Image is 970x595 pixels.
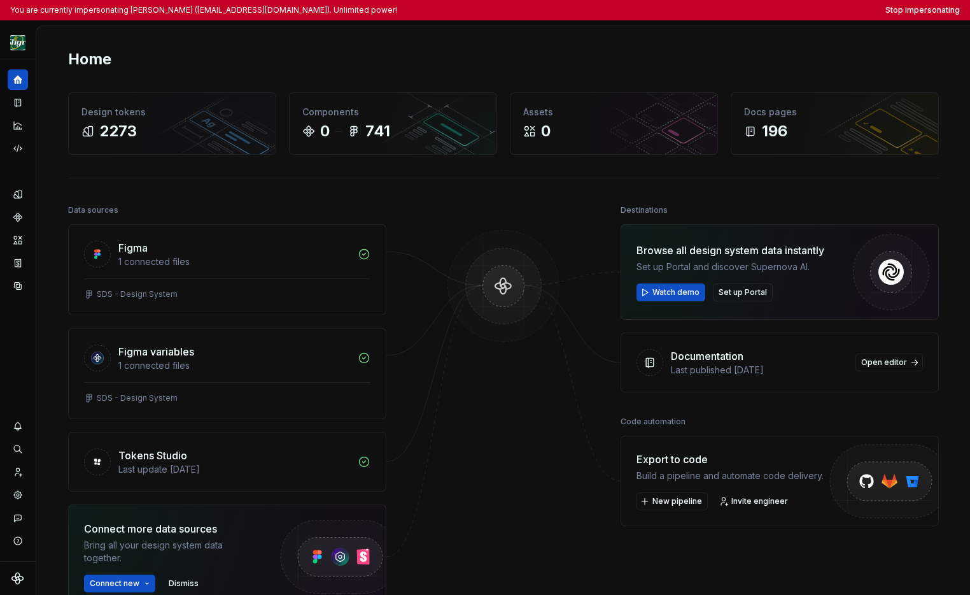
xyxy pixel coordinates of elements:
a: Assets0 [510,92,718,155]
span: Set up Portal [719,287,767,297]
div: Code automation [621,413,685,431]
div: Last published [DATE] [671,364,848,376]
a: Figma1 connected filesSDS - Design System [68,224,386,315]
button: Connect new [84,575,155,592]
div: Bring all your design system data together. [84,539,256,564]
div: Figma variables [118,344,194,359]
span: Invite engineer [731,496,788,506]
div: 196 [762,121,787,141]
a: Components0741 [289,92,497,155]
a: Figma variables1 connected filesSDS - Design System [68,328,386,419]
div: Assets [523,106,705,118]
span: Open editor [861,357,907,368]
div: SDS - Design System [97,289,178,299]
div: Tokens Studio [118,448,187,463]
div: Figma [118,240,148,255]
div: Components [302,106,484,118]
span: New pipeline [652,496,702,506]
div: Design tokens [81,106,263,118]
div: Set up Portal and discover Supernova AI. [636,261,824,273]
a: Invite engineer [715,492,794,510]
button: Search ⌘K [8,439,28,459]
a: Open editor [855,354,923,371]
img: 1515fa79-85a1-47b9-9547-3b635611c5f8.png [10,35,25,50]
button: Watch demo [636,283,705,301]
a: Code automation [8,138,28,159]
a: Tokens StudioLast update [DATE] [68,432,386,492]
div: 0 [541,121,551,141]
div: Build a pipeline and automate code delivery. [636,470,824,482]
button: New pipeline [636,492,708,510]
button: Stop impersonating [885,5,960,15]
div: Docs pages [744,106,925,118]
div: 0 [320,121,330,141]
span: Dismiss [169,578,199,589]
div: Documentation [671,348,743,364]
a: Assets [8,230,28,250]
div: 1 connected files [118,255,350,268]
a: Docs pages196 [731,92,939,155]
div: Export to code [636,452,824,467]
a: Data sources [8,276,28,296]
a: Home [8,69,28,90]
h2: Home [68,49,111,69]
a: Design tokens2273 [68,92,276,155]
svg: Supernova Logo [11,572,24,585]
div: Data sources [68,201,118,219]
span: Connect new [90,578,139,589]
span: Watch demo [652,287,699,297]
div: Browse all design system data instantly [636,243,824,258]
button: Dismiss [163,575,204,592]
a: Analytics [8,115,28,136]
a: Settings [8,485,28,505]
a: Documentation [8,92,28,113]
a: Design tokens [8,184,28,204]
a: Invite team [8,462,28,482]
div: 1 connected files [118,359,350,372]
a: Storybook stories [8,253,28,273]
p: You are currently impersonating [PERSON_NAME] ([EMAIL_ADDRESS][DOMAIN_NAME]). Unlimited power! [10,5,397,15]
div: Last update [DATE] [118,463,350,476]
a: Components [8,207,28,227]
div: 2273 [99,121,137,141]
button: Contact support [8,508,28,528]
div: 741 [365,121,390,141]
div: Connect more data sources [84,521,256,536]
div: SDS - Design System [97,393,178,403]
div: Destinations [621,201,668,219]
button: Set up Portal [713,283,773,301]
button: Notifications [8,416,28,436]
